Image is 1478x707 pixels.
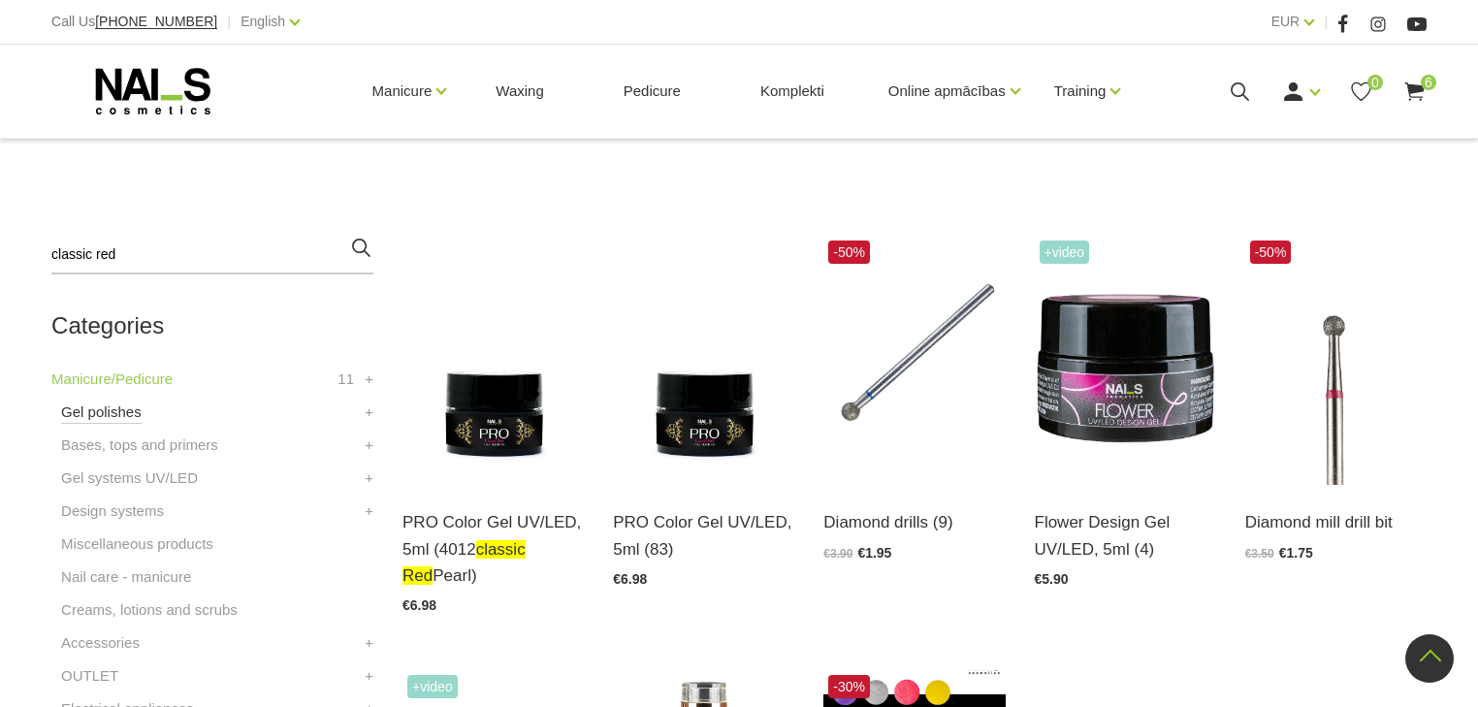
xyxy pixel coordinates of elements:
a: Manicure/Pedicure [51,368,173,391]
a: Gel polishes [61,401,142,424]
span: €1.75 [1279,545,1313,561]
div: Call Us [51,10,217,34]
span: €3.90 [823,547,852,561]
span: 0 [1367,75,1383,90]
a: Gel systems UV/LED [61,466,198,490]
input: Search Products... [51,236,373,274]
a: 0 [1349,80,1373,104]
a: Diamond drills (9) [823,509,1005,535]
span: +Video [407,675,458,698]
a: Manicure [372,52,433,130]
span: -50% [828,241,870,264]
span: +Video [1040,241,1090,264]
a: Online apmācības [888,52,1006,130]
span: 11 [337,368,354,391]
a: Nail care - manicure [61,565,191,589]
a: + [365,368,373,391]
a: Diamond mill drill bit [1245,509,1427,535]
a: [PHONE_NUMBER] [95,15,217,29]
a: + [365,664,373,688]
a: + [365,466,373,490]
a: + [365,401,373,424]
a: Komplekti [745,45,840,138]
a: + [365,434,373,457]
a: Design systems [61,499,164,523]
img: High-quality color gels with 4D pigment and intense shade. Helps draw fine lines and create diffe... [402,236,584,485]
a: PRO Color Gel UV/LED, 5ml (83) [613,509,794,562]
img: Nail drill bits for fast and efficient removal of gels and gel polishes, as well as for manicure ... [1245,236,1427,485]
h2: Categories [51,313,373,338]
span: €3.50 [1245,547,1274,561]
img: Flower design gel is a long-lasting gel with elements of dry flowers. An easy-to-lay formula, an ... [1035,236,1216,485]
span: €6.98 [613,571,647,587]
span: | [227,10,231,34]
a: Waxing [480,45,559,138]
span: 6 [1421,75,1436,90]
img: High-quality color gels with 4D pigment and intense shade. Helps draw fine lines and create diffe... [613,236,794,485]
span: classic red [402,540,526,585]
img: Nail drill bits for fast and efficient removal of gels and gel polishes, as well as for manicure ... [823,236,1005,485]
a: + [365,631,373,655]
span: -30% [828,675,870,698]
a: Pedicure [608,45,696,138]
span: €1.95 [857,545,891,561]
span: €5.90 [1035,571,1069,587]
a: OUTLET [61,664,118,688]
a: English [241,10,285,33]
a: Accessories [61,631,140,655]
a: Creams, lotions and scrubs [61,598,238,622]
a: EUR [1271,10,1301,33]
span: [PHONE_NUMBER] [95,14,217,29]
span: | [1324,10,1328,34]
span: €6.98 [402,597,436,613]
a: Bases, tops and primers [61,434,218,457]
a: Training [1054,52,1107,130]
a: Miscellaneous products [61,532,213,556]
a: PRO Color Gel UV/LED, 5ml (4012classic redPearl) [402,509,584,589]
span: -50% [1250,241,1292,264]
a: + [365,499,373,523]
a: 6 [1402,80,1427,104]
a: Flower Design Gel UV/LED, 5ml (4) [1035,509,1216,562]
